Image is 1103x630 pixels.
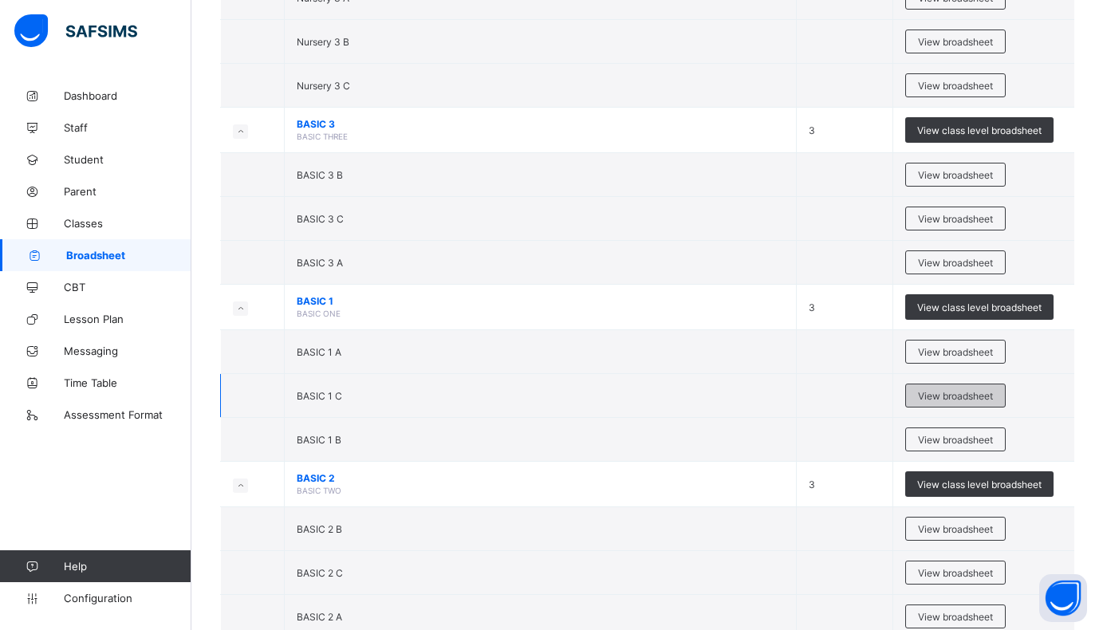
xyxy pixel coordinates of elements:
[108,36,172,47] span: Class Average:
[396,408,470,466] td: 76
[17,9,67,20] span: Class Level:
[1034,236,1090,293] td: 63
[1034,408,1090,466] td: 60
[753,293,807,351] td: _
[297,213,344,225] span: BASIC 3 C
[320,121,396,179] td: 53
[215,36,325,47] span: Highest Average in Class:
[892,293,975,351] td: _
[753,56,807,121] th: Fre
[67,9,101,20] span: BASIC 1
[470,351,538,408] td: 75
[806,351,892,408] td: 88
[680,293,753,351] td: _
[396,56,470,121] th: B/TECH
[1034,179,1090,236] td: 73
[1065,83,1078,94] i: Sort in Ascending Order
[297,36,349,48] span: Nursery 3 B
[297,118,784,130] span: BASIC 3
[320,351,396,408] td: 76
[538,179,620,236] td: 83
[905,384,1006,396] a: View broadsheet
[85,36,97,47] span: 25
[125,381,152,390] span: 027/22
[98,202,113,213] span: HM
[125,196,257,207] span: HUSSAINA [PERSON_NAME]
[753,351,807,408] td: _
[892,236,975,293] td: _
[125,209,152,218] span: 017/25
[320,408,396,466] td: 74
[809,478,815,490] span: 3
[297,346,341,358] span: BASIC 1 A
[64,408,191,421] span: Assessment Format
[620,236,680,293] td: 92.5
[620,293,680,351] td: 18
[470,121,538,179] td: 25
[620,121,680,179] td: 29
[64,560,191,573] span: Help
[753,179,807,236] td: _
[918,346,993,358] span: View broadsheet
[918,80,993,92] span: View broadsheet
[538,293,620,351] td: 82
[905,30,1006,41] a: View broadsheet
[905,73,1006,85] a: View broadsheet
[975,351,1034,408] td: 89
[680,408,753,466] td: _
[892,121,975,179] td: _
[64,345,191,357] span: Messaging
[727,83,741,94] i: Sort in Ascending Order
[806,121,892,179] td: 57
[297,472,784,484] span: BASIC 2
[66,249,191,262] span: Broadsheet
[918,257,993,269] span: View broadsheet
[17,36,85,47] span: No. of students:
[81,56,320,121] th: Students
[620,351,680,408] td: 90.5
[538,236,620,293] td: 88
[297,169,343,181] span: BASIC 3 B
[538,408,620,466] td: 91
[918,567,993,579] span: View broadsheet
[917,124,1042,136] span: View class level broadsheet
[513,83,526,94] i: Sort in Ascending Order
[1034,351,1090,408] td: 70
[806,56,892,121] th: H/EDUCAT
[297,132,348,141] span: BASIC THREE
[64,89,191,102] span: Dashboard
[950,83,963,94] i: Sort in Ascending Order
[680,236,753,293] td: _
[470,236,538,293] td: 78
[905,163,1006,175] a: View broadsheet
[892,408,975,466] td: _
[620,408,680,466] td: 37.5
[806,179,892,236] td: 79
[470,408,538,466] td: 46.5
[975,121,1034,179] td: 39.5
[125,426,207,437] span: [PERSON_NAME]
[538,121,620,179] td: 42
[325,36,350,47] span: 93.63
[1039,574,1087,622] button: Open asap
[320,236,396,293] td: 56
[297,611,342,623] span: BASIC 2 A
[396,236,470,293] td: 83
[905,294,1054,306] a: View class level broadsheet
[396,179,470,236] td: 91
[975,293,1034,351] td: 38.5
[917,301,1042,313] span: View class level broadsheet
[470,56,538,121] th: C. Edu
[396,293,470,351] td: 77
[125,266,152,275] span: 024/22
[320,179,396,236] td: 81
[905,561,1006,573] a: View broadsheet
[297,434,341,446] span: BASIC 1 B
[905,117,1054,129] a: View class level broadsheet
[134,83,148,94] i: Sort Ascending
[14,14,137,48] img: safsims
[481,36,506,47] span: 40.58
[975,179,1034,236] td: 88
[297,567,343,579] span: BASIC 2 C
[892,56,975,121] th: H/WRITG.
